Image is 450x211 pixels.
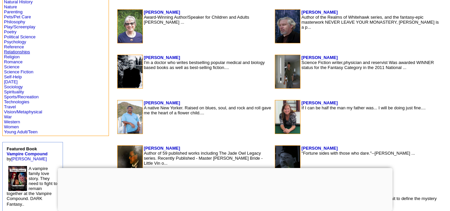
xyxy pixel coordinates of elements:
a: Reference [4,44,24,49]
a: Vision/Metaphysical [4,109,42,114]
a: [PERSON_NAME] [144,100,180,105]
a: Relationships [4,49,30,54]
a: [PERSON_NAME] [144,146,180,151]
font: Award-Winning Author/Speaker for Children and Adults [PERSON_NAME] ... [144,15,249,25]
font: "Fortune sides with those who dare."--[PERSON_NAME] ... [301,151,415,156]
a: Romance [4,59,23,64]
img: 76183.JPG [275,10,300,43]
font: If I can be half the man my father was... I will be doing just fine.... [301,105,426,110]
a: Self-Help [4,74,22,79]
a: Young Adult/Teen [4,129,38,134]
img: 96782.jpg [118,146,143,179]
font: Science Fiction writer,physician and reservist Was awarded WINNER status for the Fantasy Category... [301,60,434,70]
a: Western [4,119,20,124]
a: War [4,114,12,119]
img: 187399.jpg [118,100,143,134]
a: Sociology [4,84,23,89]
img: 57433.jpg [118,55,143,88]
a: [PERSON_NAME] [301,55,338,60]
a: Parenting [4,9,23,14]
a: [PERSON_NAME] [301,10,338,15]
a: Science [4,64,19,69]
a: Religion [4,54,20,59]
a: [DATE] [4,79,18,84]
font: A vampire family love story. They need to fight to remain together at the Vampire Compound. DARK ... [7,166,57,207]
a: [PERSON_NAME] [11,156,47,161]
a: Play/Screenplay [4,24,35,29]
a: Psychology [4,39,26,44]
font: I'm a doctor who writes bestselling popular medical and biology based books as well as best-selli... [144,60,265,70]
a: Poetry [4,29,17,34]
img: 106460.JPG [275,55,300,88]
a: Nature [4,4,17,9]
a: Science Fiction [4,69,33,74]
a: [PERSON_NAME] [144,55,180,60]
img: 79303.jpg [8,166,27,191]
a: Sports/Recreation [4,94,39,99]
iframe: Advertisement [58,168,392,209]
b: Featured Book [7,146,48,156]
img: 25591.jpg [275,100,300,134]
a: Spirituality [4,89,24,94]
a: Political Science [4,34,36,39]
font: Author of 59 published works including The Jade Owl Legacy series. Recently Published - Master [P... [144,151,263,166]
a: Pets/Pet Care [4,14,31,19]
a: Women [4,124,19,129]
a: [PERSON_NAME] [301,146,338,151]
a: Travel [4,104,16,109]
font: A native New Yorker. Raised on blues, soul, and rock and roll gave me the heart of a flower child... [144,105,271,115]
a: [PERSON_NAME] [144,10,180,15]
img: 134124.jpg [275,146,300,179]
img: 1402.jpg [118,10,143,43]
font: Author of the Realms of Whitehawk series, and the fantasy-epic masterwork NEVER LEAVE YOUR MONAST... [301,15,439,30]
a: [PERSON_NAME] [301,100,338,105]
font: by [7,146,48,161]
a: Vampire Compound [7,151,48,156]
a: Technologies [4,99,29,104]
a: Philosophy [4,19,25,24]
